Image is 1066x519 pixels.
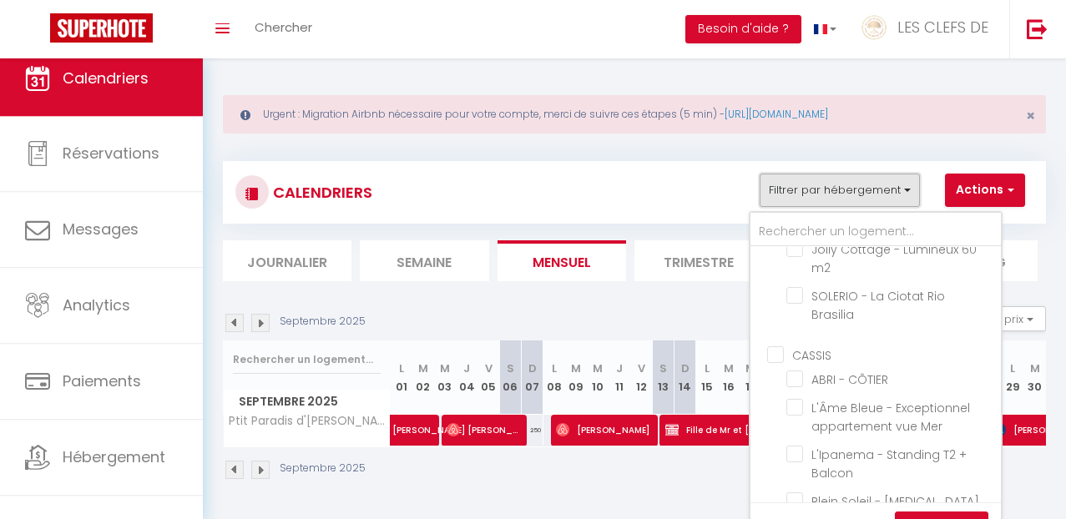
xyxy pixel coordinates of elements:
[1030,360,1040,376] abbr: M
[705,360,710,376] abbr: L
[616,360,623,376] abbr: J
[724,360,734,376] abbr: M
[447,414,519,446] span: [PERSON_NAME]
[63,295,130,315] span: Analytics
[760,174,920,207] button: Filtrer par hébergement
[1026,108,1035,123] button: Close
[498,240,626,281] li: Mensuel
[718,340,740,415] th: 16
[630,340,652,415] th: 12
[593,360,603,376] abbr: M
[63,143,159,164] span: Réservations
[556,414,650,446] span: [PERSON_NAME]
[811,241,977,276] span: Jolly Cottage - Lumineux 60 m2
[280,461,366,476] p: Septembre 2025
[571,360,581,376] abbr: M
[665,414,825,446] span: Fille de Mr et [PERSON_NAME]
[50,13,153,43] img: Super Booking
[897,17,988,38] span: LES CLEFS DE
[861,15,887,40] img: ...
[750,217,1001,247] input: Rechercher un logement...
[63,370,141,391] span: Paiements
[223,240,351,281] li: Journalier
[1023,340,1046,415] th: 30
[463,360,470,376] abbr: J
[360,240,488,281] li: Semaine
[255,18,312,36] span: Chercher
[440,360,450,376] abbr: M
[434,340,456,415] th: 03
[681,360,690,376] abbr: D
[63,219,139,239] span: Messages
[740,340,761,415] th: 17
[1026,105,1035,126] span: ×
[725,107,828,121] a: [URL][DOMAIN_NAME]
[485,360,493,376] abbr: V
[945,174,1025,207] button: Actions
[653,340,674,415] th: 13
[226,415,393,427] span: Ptit Paradis d'[PERSON_NAME] + Parking
[811,288,945,323] span: SOLERIO - La Ciotat Rio Brasilia
[280,314,366,330] p: Septembre 2025
[499,340,521,415] th: 06
[528,360,537,376] abbr: D
[685,15,801,43] button: Besoin d'aide ?
[745,360,755,376] abbr: M
[63,447,165,468] span: Hébergement
[418,360,428,376] abbr: M
[1002,340,1023,415] th: 29
[522,340,543,415] th: 07
[223,95,1046,134] div: Urgent : Migration Airbnb nécessaire pour votre compte, merci de suivre ces étapes (5 min) -
[477,340,499,415] th: 05
[659,360,667,376] abbr: S
[634,240,763,281] li: Trimestre
[522,415,543,446] div: 250
[811,400,970,435] span: L'Âme Bleue - Exceptionnel appartement vue Mer
[674,340,696,415] th: 14
[399,360,404,376] abbr: L
[412,340,434,415] th: 02
[609,340,630,415] th: 11
[269,174,372,211] h3: CALENDRIERS
[587,340,609,415] th: 10
[552,360,557,376] abbr: L
[233,345,381,375] input: Rechercher un logement...
[456,340,477,415] th: 04
[1010,360,1015,376] abbr: L
[391,340,412,415] th: 01
[384,415,406,446] a: [PERSON_NAME]
[565,340,587,415] th: 09
[392,406,469,437] span: [PERSON_NAME]
[224,390,390,414] span: Septembre 2025
[696,340,718,415] th: 15
[507,360,514,376] abbr: S
[543,340,565,415] th: 08
[1027,18,1048,39] img: logout
[811,446,967,481] span: L'Ipanema - Standing T2 + Balcon
[638,360,645,376] abbr: V
[63,68,149,88] span: Calendriers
